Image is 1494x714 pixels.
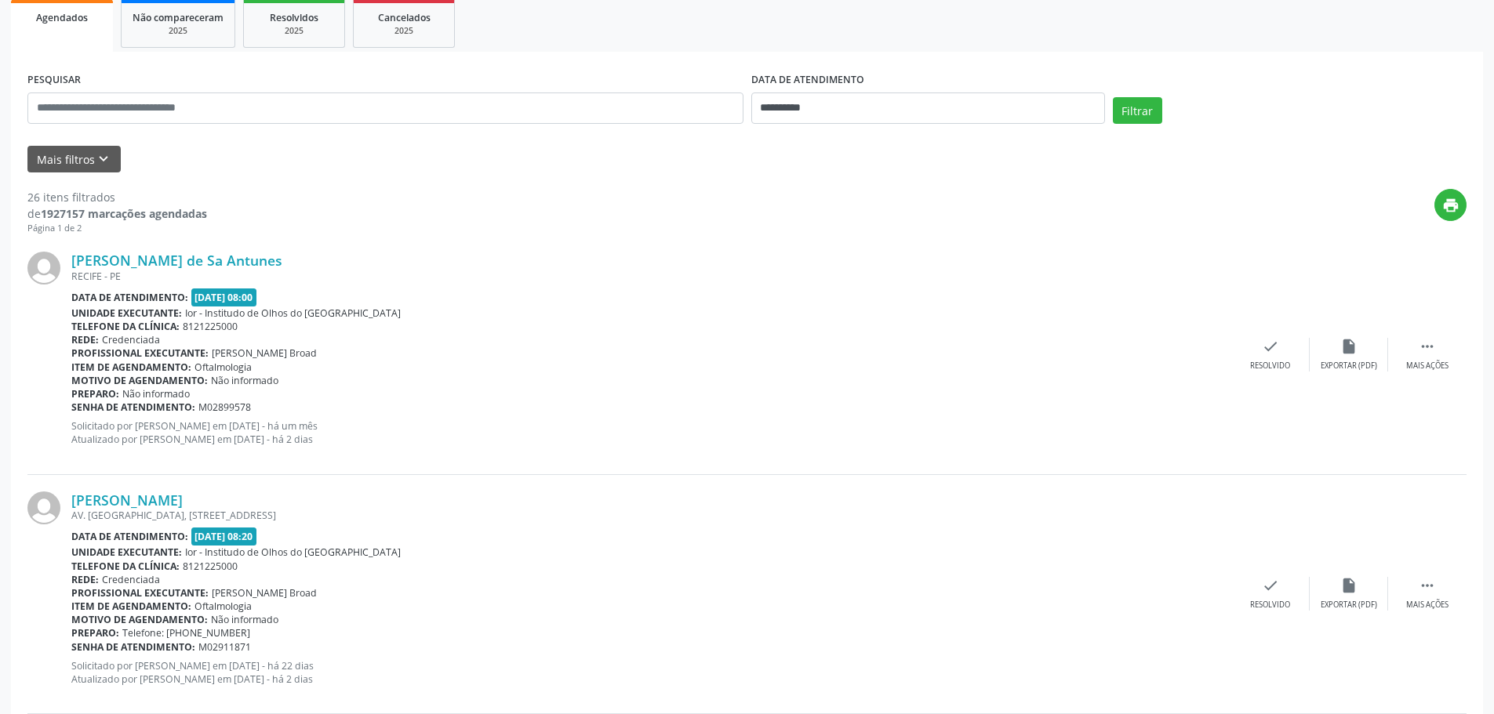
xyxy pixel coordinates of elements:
div: Resolvido [1250,361,1290,371]
span: Oftalmologia [194,600,252,613]
span: Não compareceram [133,11,224,24]
i: insert_drive_file [1340,577,1358,594]
i: insert_drive_file [1340,338,1358,355]
span: Resolvidos [270,11,318,24]
i: check [1262,338,1279,355]
div: Mais ações [1406,361,1449,371]
b: Item de agendamento: [71,600,191,613]
img: img [27,252,60,285]
b: Senha de atendimento: [71,640,195,654]
b: Profissional executante: [71,586,209,600]
span: Não informado [211,374,278,387]
a: [PERSON_NAME] [71,491,183,509]
button: Mais filtroskeyboard_arrow_down [27,146,121,173]
b: Item de agendamento: [71,361,191,374]
span: [PERSON_NAME] Broad [212,586,317,600]
div: 2025 [365,25,443,37]
div: de [27,205,207,222]
span: Agendados [36,11,88,24]
div: RECIFE - PE [71,270,1231,283]
div: Mais ações [1406,600,1449,611]
div: Exportar (PDF) [1321,600,1377,611]
b: Unidade executante: [71,545,182,559]
span: 8121225000 [183,560,238,573]
i: check [1262,577,1279,594]
span: Ior - Institudo de Olhos do [GEOGRAPHIC_DATA] [185,306,401,320]
b: Rede: [71,333,99,346]
span: [DATE] 08:20 [191,527,257,545]
i:  [1419,338,1436,355]
b: Telefone da clínica: [71,320,180,333]
label: PESQUISAR [27,68,81,92]
i: keyboard_arrow_down [95,150,112,168]
p: Solicitado por [PERSON_NAME] em [DATE] - há 22 dias Atualizado por [PERSON_NAME] em [DATE] - há 2... [71,659,1231,686]
strong: 1927157 marcações agendadas [41,206,207,221]
img: img [27,491,60,524]
span: [PERSON_NAME] Broad [212,346,317,360]
i:  [1419,577,1436,594]
b: Rede: [71,573,99,586]
div: 2025 [133,25,224,37]
span: Oftalmologia [194,361,252,374]
b: Profissional executante: [71,346,209,360]
b: Preparo: [71,387,119,400]
div: Resolvido [1250,600,1290,611]
button: Filtrar [1113,97,1162,124]
span: Credenciada [102,333,160,346]
b: Data de atendimento: [71,291,188,304]
label: DATA DE ATENDIMENTO [751,68,864,92]
span: M02911871 [198,640,251,654]
b: Unidade executante: [71,306,182,320]
span: 8121225000 [183,320,238,333]
b: Telefone da clínica: [71,560,180,573]
b: Preparo: [71,626,119,640]
b: Senha de atendimento: [71,400,195,414]
p: Solicitado por [PERSON_NAME] em [DATE] - há um mês Atualizado por [PERSON_NAME] em [DATE] - há 2 ... [71,419,1231,446]
span: [DATE] 08:00 [191,288,257,306]
span: Não informado [122,387,190,400]
div: Exportar (PDF) [1321,361,1377,371]
span: M02899578 [198,400,251,414]
div: 26 itens filtrados [27,189,207,205]
span: Telefone: [PHONE_NUMBER] [122,626,250,640]
span: Credenciada [102,573,160,586]
a: [PERSON_NAME] de Sa Antunes [71,252,282,269]
div: AV. [GEOGRAPHIC_DATA], [STREET_ADDRESS] [71,509,1231,522]
div: Página 1 de 2 [27,222,207,235]
b: Motivo de agendamento: [71,374,208,387]
span: Cancelados [378,11,431,24]
button: print [1434,189,1467,221]
i: print [1442,197,1459,214]
span: Não informado [211,613,278,626]
b: Data de atendimento: [71,530,188,543]
b: Motivo de agendamento: [71,613,208,626]
div: 2025 [255,25,333,37]
span: Ior - Institudo de Olhos do [GEOGRAPHIC_DATA] [185,545,401,559]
